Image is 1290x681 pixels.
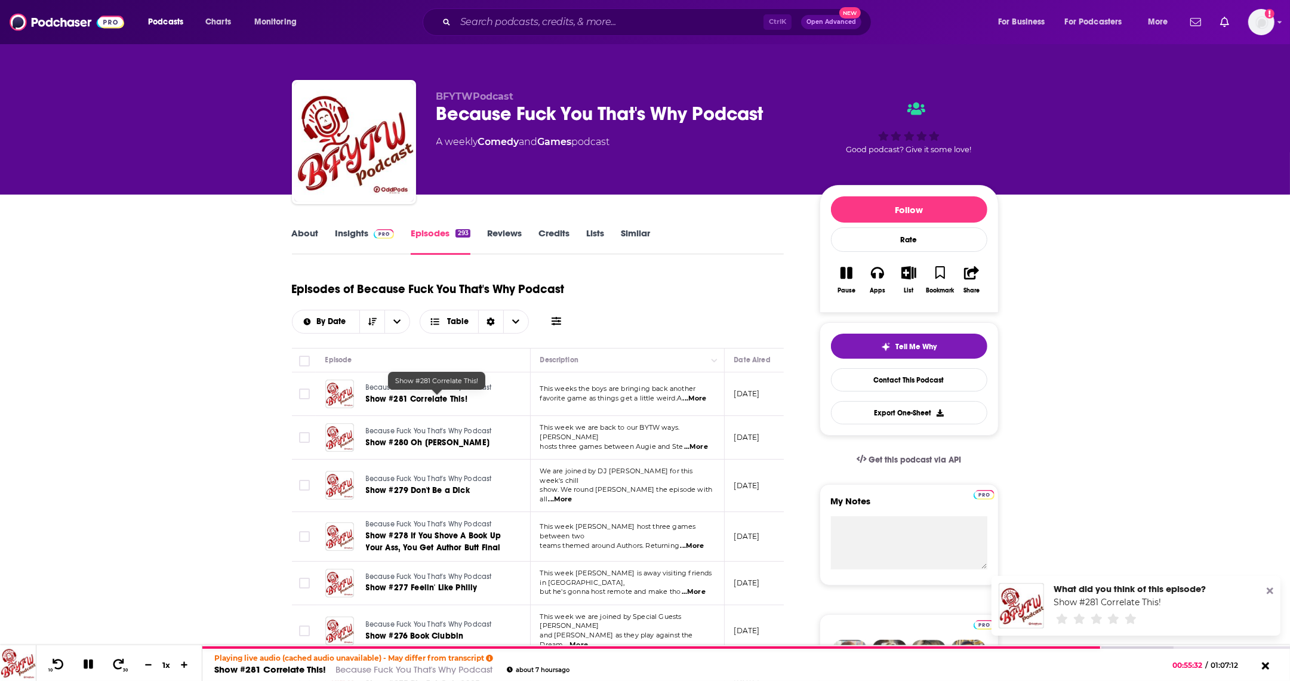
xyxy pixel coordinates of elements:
img: Barbara Profile [872,640,907,674]
button: Open AdvancedNew [801,15,861,29]
a: Pro website [974,618,995,630]
h2: Choose List sort [292,310,411,334]
a: Show #278 If You Shove A Book Up Your Ass, You Get Author Butt Final [366,530,509,554]
button: open menu [293,318,360,326]
div: Sort Direction [478,310,503,333]
img: Sydney Profile [833,640,867,674]
div: 293 [455,229,470,238]
span: Table [447,318,469,326]
a: Podchaser - Follow, Share and Rate Podcasts [10,11,124,33]
span: Open Advanced [806,19,856,25]
span: For Business [998,14,1045,30]
a: Lists [586,227,604,255]
span: Logged in as angelahattar [1248,9,1274,35]
span: / [1206,661,1208,670]
button: Follow [831,196,987,223]
button: tell me why sparkleTell Me Why [831,334,987,359]
span: 01:07:12 [1208,661,1251,670]
span: Because Fuck You That's Why Podcast [366,520,492,528]
p: [DATE] [734,480,760,491]
a: Because Fuck You That's Why Podcast [366,519,509,530]
a: Charts [198,13,238,32]
span: Toggle select row [299,432,310,443]
span: Monitoring [254,14,297,30]
span: Good podcast? Give it some love! [846,145,972,154]
a: Show notifications dropdown [1215,12,1234,32]
span: We are joined by DJ [PERSON_NAME] for this week's chill [540,467,693,485]
img: Because Fuck You That's Why Podcast [294,82,414,202]
div: Apps [870,287,885,294]
span: Toggle select row [299,531,310,542]
div: Episode [325,353,352,367]
span: but he's gonna host remote and make tho [540,587,681,596]
span: Toggle select row [299,389,310,399]
span: hosts three games between Augie and Ste [540,442,684,451]
span: Show #277 Feelin' Like Philly [366,583,478,593]
span: 30 [124,668,128,673]
a: Show notifications dropdown [1186,12,1206,32]
a: Reviews [487,227,522,255]
span: Because Fuck You That's Why Podcast [366,572,492,581]
img: Jules Profile [912,640,946,674]
button: open menu [246,13,312,32]
a: InsightsPodchaser Pro [335,227,395,255]
a: Similar [621,227,650,255]
a: Games [538,136,572,147]
span: teams themed around Authors. Returning [540,541,680,550]
a: Because Fuck You That's Why Podcast [335,664,492,675]
p: [DATE] [734,578,760,588]
a: Get this podcast via API [847,445,971,474]
img: Podchaser Pro [374,229,395,239]
h1: Episodes of Because Fuck You That's Why Podcast [292,282,565,297]
span: Toggle select row [299,578,310,588]
span: ...More [564,640,588,650]
a: Show #281 Correlate This! [214,664,326,675]
p: [DATE] [734,531,760,541]
div: Pause [838,287,855,294]
a: About [292,227,319,255]
span: Show #281 Correlate This! [395,377,478,385]
span: For Podcasters [1065,14,1122,30]
img: Podchaser Pro [974,620,995,630]
a: Because Fuck You That's Why Podcast [366,620,508,630]
button: open menu [140,13,199,32]
button: 10 [46,658,69,673]
button: open menu [1140,13,1183,32]
span: ...More [549,495,572,504]
img: Podchaser Pro [974,490,995,500]
button: open menu [990,13,1060,32]
div: Description [540,353,578,367]
img: User Profile [1248,9,1274,35]
a: Show #281 Correlate This! [1054,597,1161,608]
img: Jon Profile [951,640,986,674]
button: open menu [1057,13,1140,32]
span: Toggle select row [299,480,310,491]
span: Show #279 Don't Be a Dick [366,485,470,495]
span: This week [PERSON_NAME] is away visiting friends in [GEOGRAPHIC_DATA], [540,569,712,587]
span: More [1148,14,1168,30]
span: Show #278 If You Shove A Book Up Your Ass, You Get Author Butt Final [366,531,501,553]
button: List [893,258,924,301]
span: Show #280 Oh [PERSON_NAME] [366,437,489,448]
span: Podcasts [148,14,183,30]
a: Because Fuck You That's Why Podcast [366,474,508,485]
a: Because Fuck You That's Why Podcast [366,426,508,437]
span: 00:55:32 [1173,661,1206,670]
div: Bookmark [926,287,954,294]
p: [DATE] [734,625,760,636]
span: Because Fuck You That's Why Podcast [366,474,492,483]
span: Get this podcast via API [869,455,961,465]
a: Show #276 Book Clubbin [366,630,508,642]
button: open menu [384,310,410,333]
span: ...More [681,541,704,551]
span: This weeks the boys are bringing back another [540,384,696,393]
a: Show #277 Feelin' Like Philly [366,582,508,594]
a: Show #280 Oh [PERSON_NAME] [366,437,508,449]
button: Column Actions [707,353,722,368]
div: about 7 hours ago [507,667,569,673]
a: Show #281 Correlate This! [999,583,1044,628]
input: Search podcasts, credits, & more... [455,13,763,32]
span: Show #276 Book Clubbin [366,631,464,641]
span: Tell Me Why [895,342,937,352]
span: favorite game as things get a little weird.A [540,394,682,402]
